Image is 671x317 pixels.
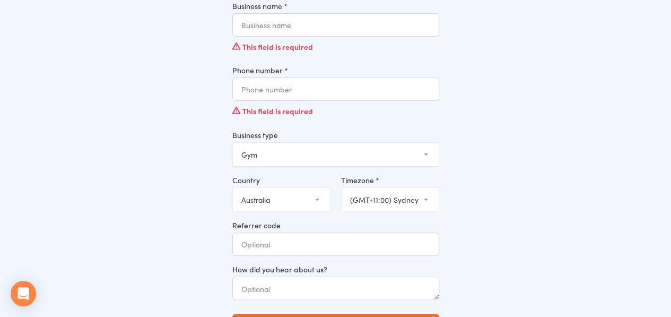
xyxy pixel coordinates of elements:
[232,65,439,75] label: Phone number *
[232,78,439,101] input: Phone number
[232,220,439,230] label: Referrer code
[341,175,439,185] label: Timezone *
[232,101,439,121] div: This field is required
[232,175,330,185] label: Country
[232,233,439,256] input: Optional
[232,13,439,37] input: Business name
[232,37,439,57] div: This field is required
[232,1,439,11] label: Business name *
[11,281,36,306] div: Open Intercom Messenger
[232,130,439,140] label: Business type
[232,264,439,275] label: How did you hear about us?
